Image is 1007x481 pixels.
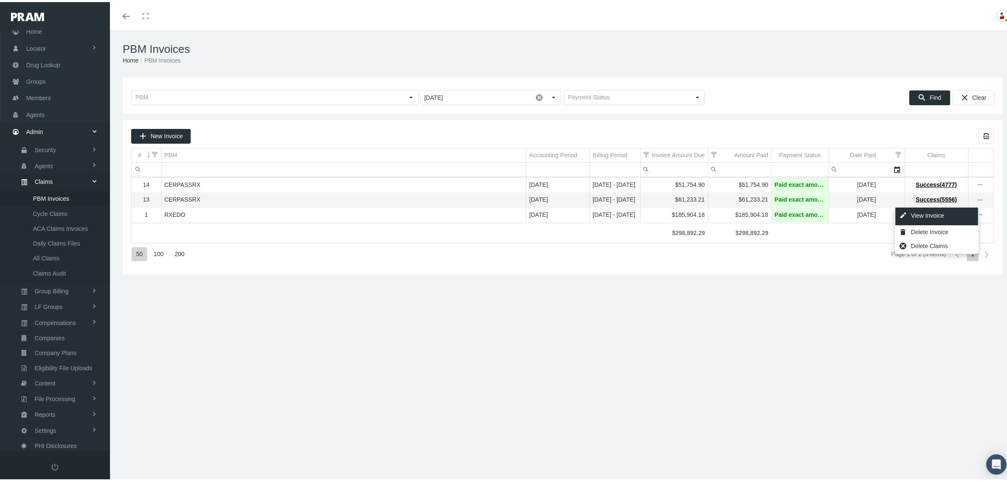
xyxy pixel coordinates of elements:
[779,149,821,157] div: Payment Status
[35,421,56,436] span: Settings
[711,209,768,217] div: $185,904.18
[974,194,987,202] div: Show Invoice actions
[33,234,80,249] span: Daily Claims Files
[526,146,590,161] td: Column Accounting Period
[979,245,994,260] div: Next Page
[641,161,708,175] input: Filter cell
[26,105,45,121] span: Agents
[927,149,946,157] div: Claims
[132,161,161,175] td: Filter cell
[33,264,66,279] span: Claims Audit
[35,344,77,358] span: Company Plans
[953,88,994,103] div: Clear
[35,329,65,343] span: Companies
[35,314,76,328] span: Compensations
[26,38,46,55] span: Locator
[131,126,994,264] div: Data grid
[526,176,590,191] td: [DATE]
[35,374,55,388] span: Content
[161,191,526,205] td: CERPASSRX
[974,194,987,202] div: more
[26,71,46,87] span: Groups
[35,437,77,451] span: PHI Disclosures
[986,452,1007,473] div: Open Intercom Messenger
[546,88,561,103] div: Select
[11,11,44,19] img: PRAM_20_x_78.png
[711,227,768,235] div: $298,892.29
[711,194,768,202] div: $61,233.21
[972,92,986,99] span: Clear
[829,146,905,161] td: Column Date Paid
[644,209,705,217] div: $185,904.18
[35,141,56,155] span: Security
[138,149,141,157] div: #
[930,92,941,99] span: Find
[909,88,950,103] div: Find
[850,149,876,157] div: Date Paid
[891,249,946,255] div: Page 1 of 1 (3 items)
[33,219,88,234] span: ACA Claims Invoices
[590,205,640,220] td: [DATE] - [DATE]
[165,149,177,157] div: PBM
[967,245,979,259] div: Page 1
[35,157,53,171] span: Agents
[829,176,905,191] td: [DATE]
[829,191,905,205] td: [DATE]
[590,146,640,161] td: Column Billing Period
[644,179,705,187] div: $51,754.90
[890,161,905,175] div: Select
[829,161,905,175] td: Filter cell
[771,205,829,220] td: Paid exact amount
[593,149,628,157] div: Billing Period
[708,146,771,161] td: Column Amount Paid
[26,22,42,38] span: Home
[131,126,994,142] div: Data grid toolbar
[26,55,60,71] span: Drug Lookup
[895,237,978,251] div: Delete Claims
[895,205,978,223] div: View Invoice
[974,179,987,187] div: Show Invoice actions
[132,245,147,259] div: Items per page: 50
[35,405,55,420] span: Reports
[711,179,768,187] div: $51,754.90
[974,209,987,217] div: more
[974,179,987,187] div: more
[404,88,418,103] div: Select
[771,146,829,161] td: Column Payment Status
[35,359,92,373] span: Eligibility File Uploads
[526,205,590,220] td: [DATE]
[905,146,968,161] td: Column Claims
[132,191,161,205] td: 13
[652,149,705,157] div: Invoice Amount Due
[131,241,994,264] div: Page Navigation
[138,54,180,63] li: PBM Invoices
[644,150,650,156] span: Show filter options for column 'Invoice Amount Due'
[33,249,59,263] span: All Claims
[131,127,191,142] div: New Invoice
[132,146,161,161] td: Column #
[526,191,590,205] td: [DATE]
[708,161,771,175] input: Filter cell
[33,189,69,204] span: PBM Invoices
[530,149,578,157] div: Accounting Period
[950,245,965,260] div: Previous Page
[33,205,68,219] span: Cycle Claims
[895,223,978,237] div: Delete Invoice
[711,150,717,156] span: Show filter options for column 'Amount Paid'
[771,191,829,205] td: Paid exact amount
[734,149,768,157] div: Amount Paid
[151,131,183,137] span: New Invoice
[132,205,161,220] td: 1
[916,194,957,201] span: Success(5556)
[35,172,53,187] span: Claims
[590,176,640,191] td: [DATE] - [DATE]
[152,150,158,156] span: Show filter options for column '#'
[132,176,161,191] td: 14
[170,245,189,259] div: Items per page: 200
[643,227,705,235] div: $298,892.29
[916,179,957,186] span: Success(4777)
[123,41,1002,54] h1: PBM Invoices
